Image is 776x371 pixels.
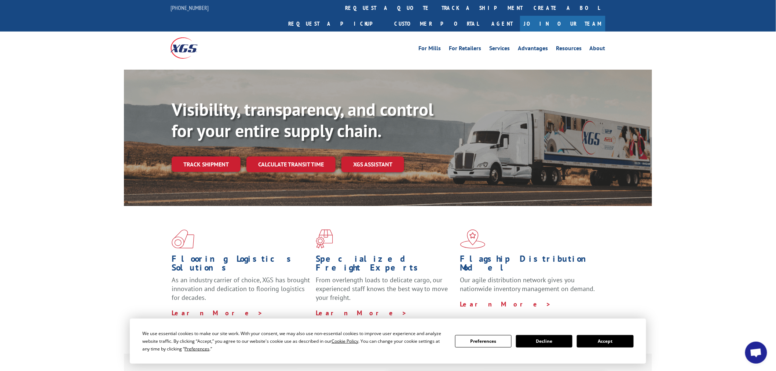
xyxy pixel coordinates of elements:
[455,335,512,348] button: Preferences
[418,45,441,54] a: For Mills
[283,16,389,32] a: Request a pickup
[460,276,595,293] span: Our agile distribution network gives you nationwide inventory management on demand.
[184,346,209,352] span: Preferences
[518,45,548,54] a: Advantages
[142,330,446,353] div: We use essential cookies to make our site work. With your consent, we may also use non-essential ...
[520,16,605,32] a: Join Our Team
[172,157,241,172] a: Track shipment
[316,276,454,308] p: From overlength loads to delicate cargo, our experienced staff knows the best way to move your fr...
[341,157,404,172] a: XGS ASSISTANT
[172,254,310,276] h1: Flooring Logistics Solutions
[489,45,510,54] a: Services
[460,300,552,308] a: Learn More >
[316,254,454,276] h1: Specialized Freight Experts
[516,335,572,348] button: Decline
[460,254,599,276] h1: Flagship Distribution Model
[590,45,605,54] a: About
[460,229,486,249] img: xgs-icon-flagship-distribution-model-red
[172,309,263,317] a: Learn More >
[577,335,633,348] button: Accept
[172,276,310,302] span: As an industry carrier of choice, XGS has brought innovation and dedication to flooring logistics...
[389,16,484,32] a: Customer Portal
[130,319,646,364] div: Cookie Consent Prompt
[484,16,520,32] a: Agent
[172,98,433,142] b: Visibility, transparency, and control for your entire supply chain.
[172,229,194,249] img: xgs-icon-total-supply-chain-intelligence-red
[332,338,358,344] span: Cookie Policy
[316,309,407,317] a: Learn More >
[449,45,481,54] a: For Retailers
[745,342,767,364] div: Open chat
[246,157,336,172] a: Calculate transit time
[316,229,333,249] img: xgs-icon-focused-on-flooring-red
[171,4,209,11] a: [PHONE_NUMBER]
[556,45,582,54] a: Resources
